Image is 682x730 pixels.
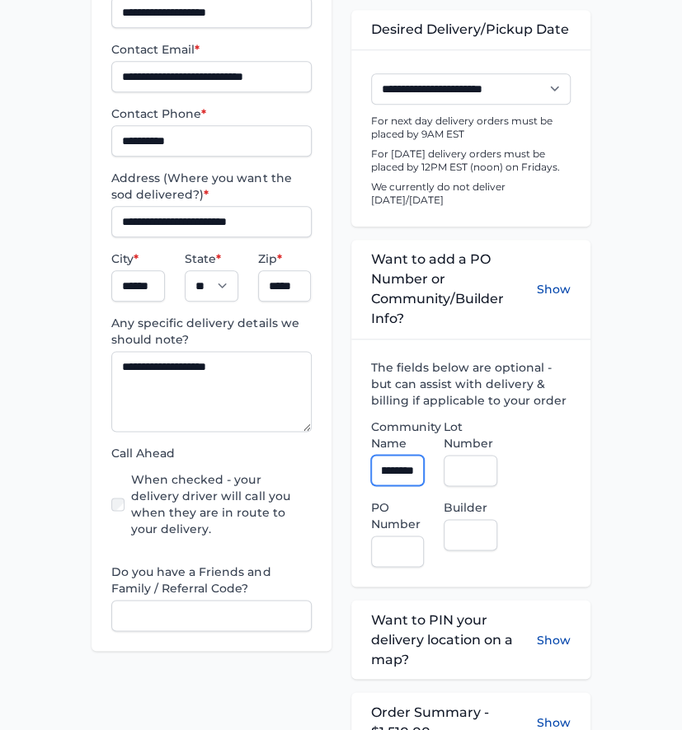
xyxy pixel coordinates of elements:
button: Show [537,714,571,730]
label: State [185,250,238,267]
label: Lot Number [444,419,497,452]
p: For [DATE] delivery orders must be placed by 12PM EST (noon) on Fridays. [371,147,571,174]
label: The fields below are optional - but can assist with delivery & billing if applicable to your order [371,359,571,409]
label: Any specific delivery details we should note? [111,315,311,348]
p: For next day delivery orders must be placed by 9AM EST [371,115,571,141]
label: Contact Email [111,41,311,58]
span: Want to PIN your delivery location on a map? [371,610,537,669]
label: Contact Phone [111,105,311,122]
label: Do you have a Friends and Family / Referral Code? [111,564,311,597]
label: When checked - your delivery driver will call you when they are in route to your delivery. [131,471,311,537]
label: City [111,250,165,267]
button: Show [537,250,571,329]
span: Want to add a PO Number or Community/Builder Info? [371,250,537,329]
p: We currently do not deliver [DATE]/[DATE] [371,180,571,207]
label: Community Name [371,419,425,452]
label: Address (Where you want the sod delivered?) [111,170,311,203]
div: Desired Delivery/Pickup Date [351,10,590,49]
label: PO Number [371,499,425,532]
label: Builder [444,499,497,516]
label: Call Ahead [111,445,311,461]
label: Zip [258,250,312,267]
button: Show [537,610,571,669]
